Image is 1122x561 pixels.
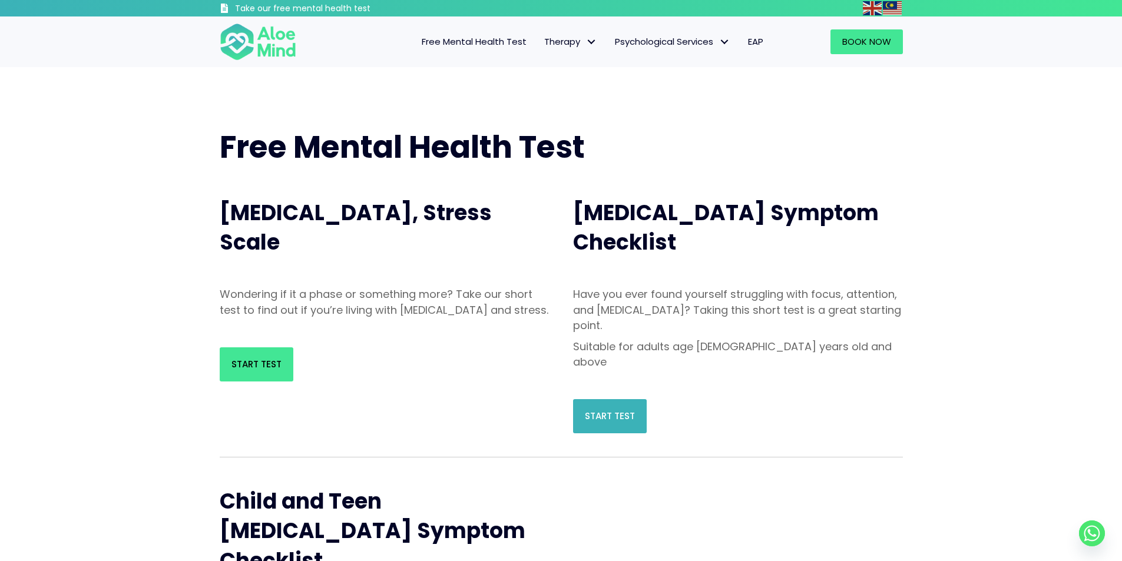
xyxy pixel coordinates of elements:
span: Book Now [842,35,891,48]
span: Free Mental Health Test [422,35,527,48]
a: Psychological ServicesPsychological Services: submenu [606,29,739,54]
span: EAP [748,35,763,48]
span: Psychological Services [615,35,730,48]
img: Aloe mind Logo [220,22,296,61]
span: Therapy: submenu [583,34,600,51]
a: Start Test [573,399,647,433]
a: Whatsapp [1079,520,1105,546]
nav: Menu [312,29,772,54]
img: ms [883,1,902,15]
span: [MEDICAL_DATA] Symptom Checklist [573,198,879,257]
img: en [863,1,882,15]
span: Free Mental Health Test [220,125,585,168]
a: Start Test [220,347,293,381]
span: Psychological Services: submenu [716,34,733,51]
a: TherapyTherapy: submenu [535,29,606,54]
p: Suitable for adults age [DEMOGRAPHIC_DATA] years old and above [573,339,903,370]
p: Have you ever found yourself struggling with focus, attention, and [MEDICAL_DATA]? Taking this sh... [573,287,903,333]
a: English [863,1,883,15]
a: Book Now [830,29,903,54]
span: Therapy [544,35,597,48]
a: Take our free mental health test [220,3,433,16]
span: Start Test [231,358,282,370]
h3: Take our free mental health test [235,3,433,15]
p: Wondering if it a phase or something more? Take our short test to find out if you’re living with ... [220,287,550,317]
span: [MEDICAL_DATA], Stress Scale [220,198,492,257]
a: Free Mental Health Test [413,29,535,54]
span: Start Test [585,410,635,422]
a: Malay [883,1,903,15]
a: EAP [739,29,772,54]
